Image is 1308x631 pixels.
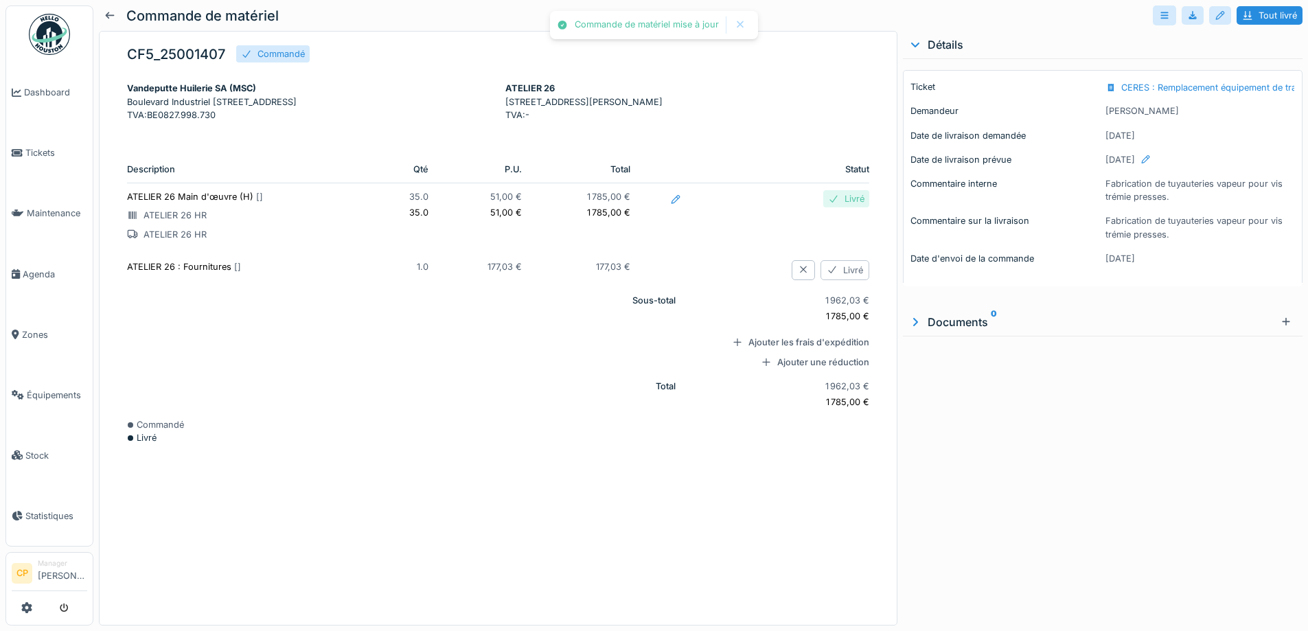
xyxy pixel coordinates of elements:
[12,558,87,591] a: CP Manager[PERSON_NAME]
[6,425,93,485] a: Stock
[382,260,428,273] p: 1.0
[687,156,869,183] th: Statut
[910,80,1100,93] p: Ticket
[127,228,360,241] p: ATELIER 26 HR
[1105,153,1295,177] div: [DATE]
[127,95,492,108] p: Boulevard Industriel [STREET_ADDRESS]
[27,389,87,402] span: Équipements
[257,47,305,60] div: Commandé
[371,156,439,183] th: Qté
[25,509,87,523] span: Statistiques
[23,268,87,281] span: Agenda
[382,190,428,203] p: 35.0
[1105,104,1295,117] p: [PERSON_NAME]
[25,449,87,462] span: Stock
[24,86,87,99] span: Dashboard
[698,395,869,409] p: 1 785,00 €
[6,183,93,244] a: Maintenance
[505,82,870,95] div: ATELIER 26
[382,206,428,219] p: 35.0
[908,314,1275,330] div: Documents
[910,129,1100,142] p: Date de livraison demandée
[6,62,93,123] a: Dashboard
[127,156,371,183] th: Description
[641,336,869,349] div: Ajouter les frais d'expédition
[27,207,87,220] span: Maintenance
[910,177,1100,203] p: Commentaire interne
[38,558,87,588] li: [PERSON_NAME]
[450,190,522,203] p: 51,00 €
[1237,6,1303,25] div: Tout livré
[127,418,869,431] div: Commandé
[910,252,1100,265] p: Date d'envoi de la commande
[38,558,87,569] div: Manager
[127,373,687,418] th: Total
[127,431,869,444] div: Livré
[6,485,93,546] a: Statistiques
[127,46,225,62] h5: CF5_25001407
[910,153,1100,166] p: Date de livraison prévue
[910,214,1100,240] p: Commentaire sur la livraison
[544,206,630,219] p: 1 785,00 €
[22,328,87,341] span: Zones
[12,563,32,584] li: CP
[127,260,360,273] p: ATELIER 26 : Fournitures
[544,190,630,203] p: 1 785,00 €
[25,146,87,159] span: Tickets
[6,365,93,425] a: Équipements
[821,260,869,280] div: Livré
[1105,129,1295,142] p: [DATE]
[6,123,93,183] a: Tickets
[991,314,997,330] sup: 0
[505,108,870,122] p: TVA : -
[1105,177,1295,203] p: Fabrication de tuyauteries vapeur pour vis trémie presses.
[641,356,869,369] div: Ajouter une réduction
[698,380,869,393] p: 1 962,03 €
[698,294,869,307] p: 1 962,03 €
[127,82,492,95] div: Vandeputte Huilerie SA (MSC)
[450,260,522,273] p: 177,03 €
[575,19,719,31] div: Commande de matériel mise à jour
[127,108,492,122] p: TVA : BE0827.998.730
[126,8,279,24] h5: Commande de matériel
[698,310,869,323] p: 1 785,00 €
[908,36,1297,53] div: Détails
[127,287,687,332] th: Sous-total
[127,209,360,222] p: ATELIER 26 HR
[505,95,870,108] p: [STREET_ADDRESS][PERSON_NAME]
[533,156,641,183] th: Total
[1105,214,1295,240] p: Fabrication de tuyauteries vapeur pour vis trémie presses.
[910,104,1100,117] p: Demandeur
[234,262,241,272] span: [ ]
[127,190,360,203] p: ATELIER 26 Main d'œuvre (H)
[256,192,263,202] span: [ ]
[544,260,630,273] p: 177,03 €
[6,244,93,304] a: Agenda
[29,14,70,55] img: Badge_color-CXgf-gQk.svg
[439,156,533,183] th: P.U.
[845,192,864,205] div: Livré
[6,304,93,365] a: Zones
[450,206,522,219] p: 51,00 €
[1105,252,1295,265] p: [DATE]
